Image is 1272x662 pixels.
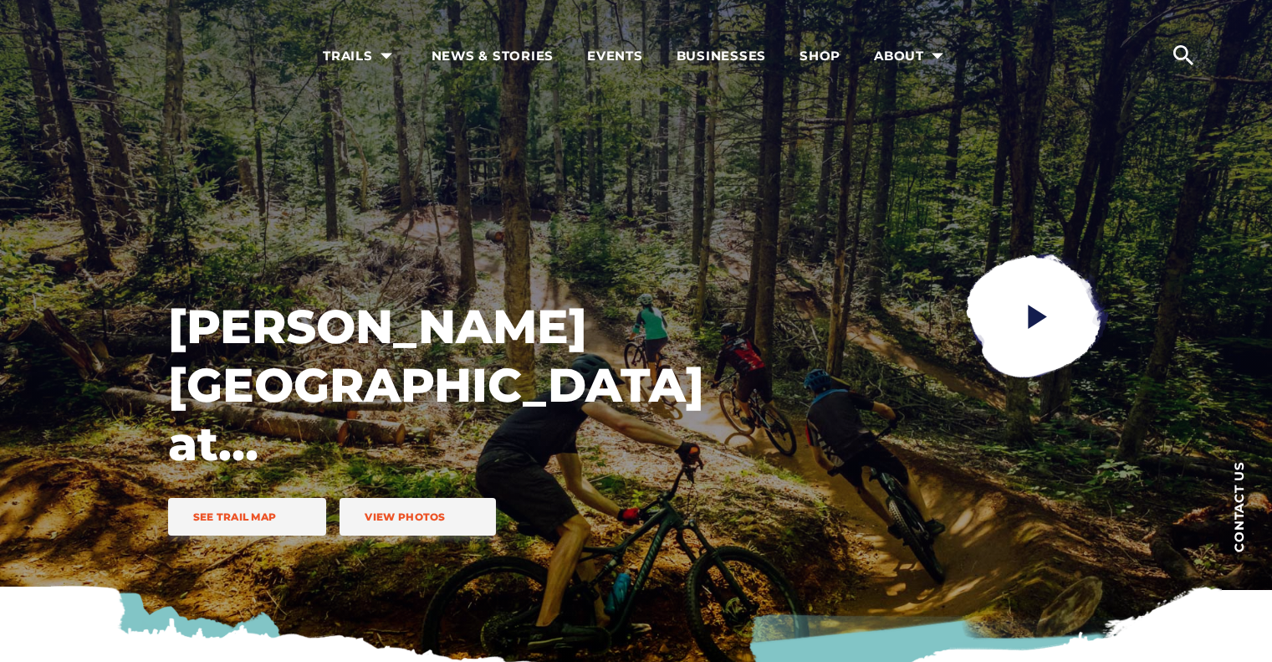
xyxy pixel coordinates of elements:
[340,498,495,536] a: View Photos trail icon
[926,44,949,68] ion-icon: arrow dropdown
[193,511,277,523] span: See Trail Map
[168,297,703,473] h1: [PERSON_NAME][GEOGRAPHIC_DATA] at [GEOGRAPHIC_DATA]
[874,48,949,64] span: About
[1233,461,1245,552] span: Contact us
[799,48,840,64] span: Shop
[323,48,398,64] span: Trails
[375,44,398,68] ion-icon: arrow dropdown
[1205,435,1272,577] a: Contact us
[1170,42,1197,69] ion-icon: search
[587,48,643,64] span: Events
[432,48,554,64] span: News & Stories
[365,511,445,523] span: View Photos
[168,498,327,536] a: See Trail Map trail icon
[677,48,767,64] span: Businesses
[1022,301,1052,331] ion-icon: play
